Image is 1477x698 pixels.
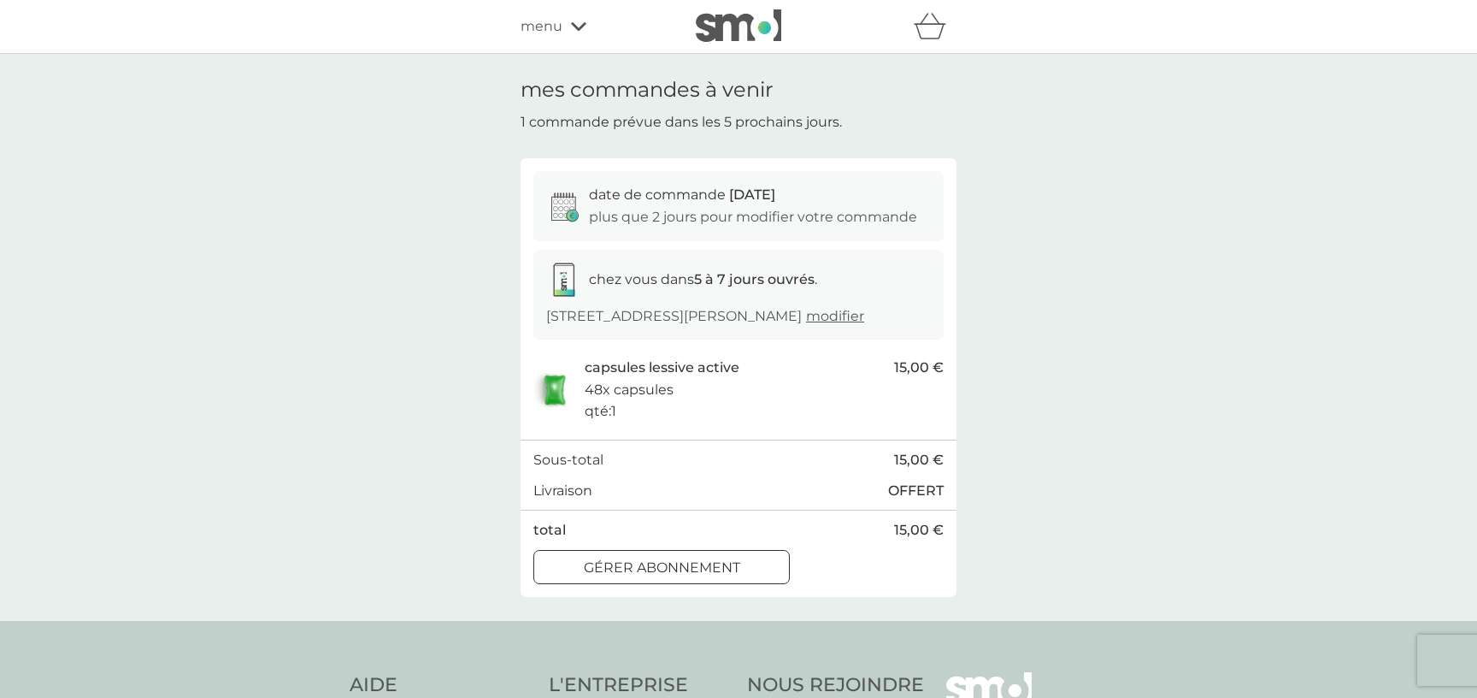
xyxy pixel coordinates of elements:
[696,9,781,42] img: smol
[584,557,740,579] p: Gérer abonnement
[729,186,775,203] span: [DATE]
[806,308,864,324] a: modifier
[585,379,674,401] p: 48x capsules
[585,400,616,423] p: qté : 1
[533,480,592,502] p: Livraison
[694,271,815,287] strong: 5 à 7 jours ouvrés
[533,519,566,541] p: total
[894,519,944,541] span: 15,00 €
[533,550,790,584] button: Gérer abonnement
[589,271,817,287] span: chez vous dans .
[914,9,956,44] div: panier
[521,15,562,38] span: menu
[585,357,739,379] p: capsules lessive active
[888,480,944,502] p: OFFERT
[589,184,775,206] p: date de commande
[589,206,917,228] p: plus que 2 jours pour modifier votre commande
[533,449,603,471] p: Sous-total
[546,305,864,328] p: [STREET_ADDRESS][PERSON_NAME]
[521,78,774,103] h1: mes commandes à venir
[894,357,944,379] span: 15,00 €
[521,111,842,133] p: 1 commande prévue dans les 5 prochains jours.
[894,449,944,471] span: 15,00 €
